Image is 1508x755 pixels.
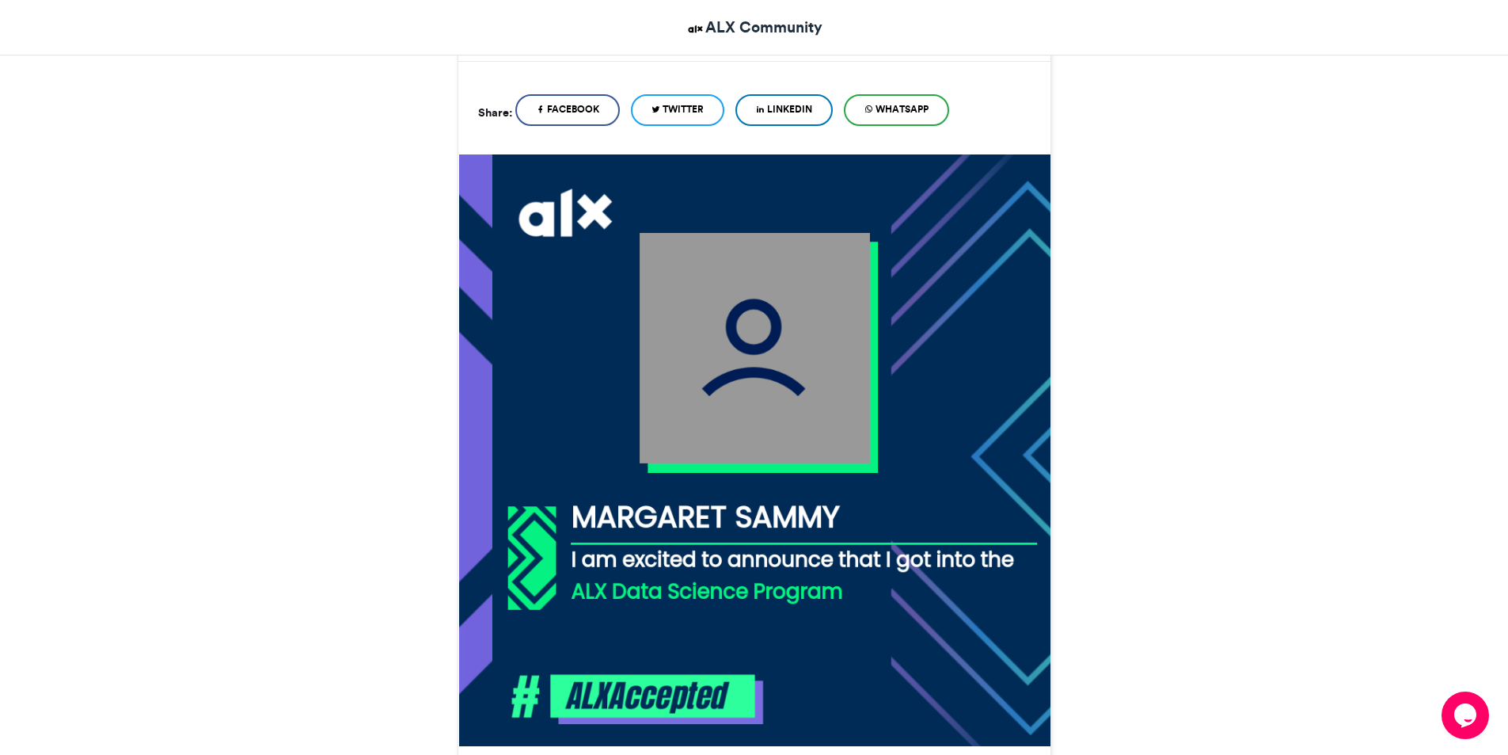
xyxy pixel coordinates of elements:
[735,94,833,126] a: LinkedIn
[663,102,704,116] span: Twitter
[1442,692,1492,739] iframe: chat widget
[876,102,929,116] span: WhatsApp
[844,94,949,126] a: WhatsApp
[767,102,812,116] span: LinkedIn
[478,102,512,123] h5: Share:
[458,154,1050,746] img: Entry download
[547,102,599,116] span: Facebook
[631,94,724,126] a: Twitter
[686,16,822,39] a: ALX Community
[686,19,705,39] img: ALX Community
[515,94,620,126] a: Facebook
